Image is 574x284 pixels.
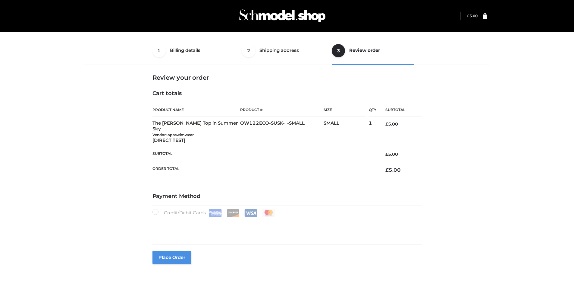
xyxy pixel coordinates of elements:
button: Place order [152,251,191,264]
bdi: 5.00 [467,14,478,18]
bdi: 5.00 [385,167,401,173]
th: Subtotal [152,147,377,162]
h4: Payment Method [152,193,422,200]
bdi: 5.00 [385,121,398,127]
img: Schmodel Admin 964 [237,4,328,28]
td: 1 [369,117,376,147]
bdi: 5.00 [385,152,398,157]
th: Qty [369,103,376,117]
span: £ [385,167,389,173]
img: Discover [227,209,240,217]
img: Mastercard [262,209,275,217]
th: Size [324,103,366,117]
span: £ [385,152,388,157]
th: Product # [240,103,324,117]
th: Order Total [152,162,377,178]
th: Subtotal [376,103,422,117]
small: Vendor: oppswimwear [152,132,194,137]
iframe: Secure payment input frame [151,216,421,238]
span: £ [385,121,388,127]
td: The [PERSON_NAME] Top in Summer Sky [DIRECT TEST] [152,117,240,147]
img: Visa [244,209,257,217]
td: SMALL [324,117,369,147]
span: £ [467,14,469,18]
a: £5.00 [467,14,478,18]
td: OW122ECO-SUSK-_-SMALL [240,117,324,147]
h3: Review your order [152,74,422,81]
th: Product Name [152,103,240,117]
h4: Cart totals [152,90,422,97]
label: Credit/Debit Cards [152,209,276,217]
img: Amex [209,209,222,217]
